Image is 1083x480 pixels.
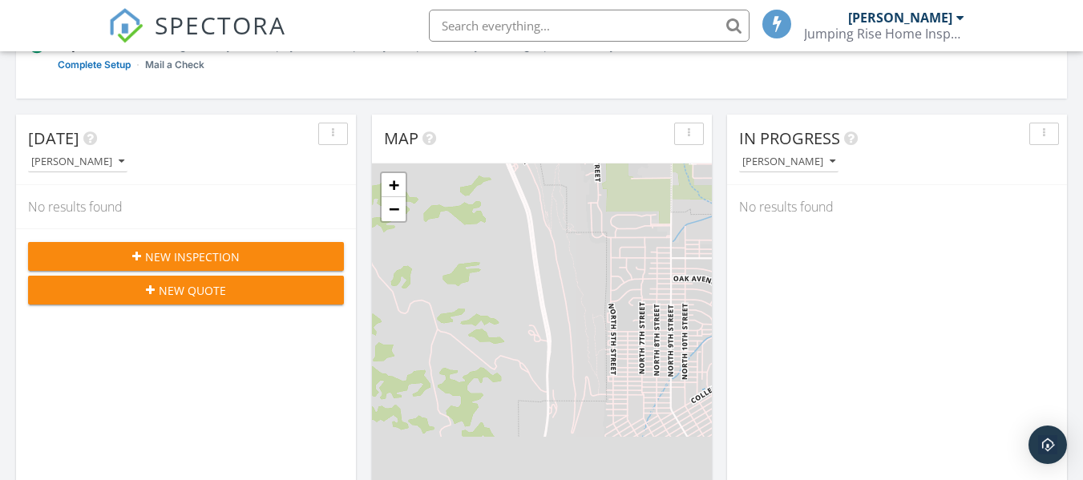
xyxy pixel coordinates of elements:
[28,276,344,305] button: New Quote
[384,127,418,149] span: Map
[727,185,1067,228] div: No results found
[742,156,835,167] div: [PERSON_NAME]
[739,127,840,149] span: In Progress
[1028,426,1067,464] div: Open Intercom Messenger
[382,197,406,221] a: Zoom out
[28,242,344,271] button: New Inspection
[848,10,952,26] div: [PERSON_NAME]
[382,173,406,197] a: Zoom in
[145,248,240,265] span: New Inspection
[429,10,750,42] input: Search everything...
[108,8,143,43] img: The Best Home Inspection Software - Spectora
[16,185,356,228] div: No results found
[159,282,226,299] span: New Quote
[28,151,127,173] button: [PERSON_NAME]
[155,8,286,42] span: SPECTORA
[145,57,204,73] a: Mail a Check
[31,156,124,167] div: [PERSON_NAME]
[804,26,964,42] div: Jumping Rise Home Inspections LLC
[28,127,79,149] span: [DATE]
[1018,37,1054,73] div: 11d
[108,22,286,55] a: SPECTORA
[58,57,131,73] a: Complete Setup
[739,151,839,173] button: [PERSON_NAME]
